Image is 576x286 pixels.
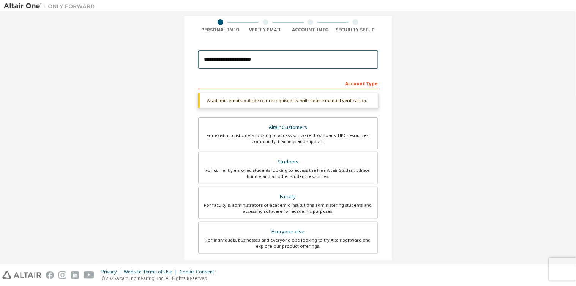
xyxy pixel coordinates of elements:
[203,132,373,145] div: For existing customers looking to access software downloads, HPC resources, community, trainings ...
[4,2,99,10] img: Altair One
[180,269,219,275] div: Cookie Consent
[203,226,373,237] div: Everyone else
[203,167,373,179] div: For currently enrolled students looking to access the free Altair Student Edition bundle and all ...
[333,27,378,33] div: Security Setup
[124,269,180,275] div: Website Terms of Use
[2,271,41,279] img: altair_logo.svg
[203,192,373,202] div: Faculty
[198,77,378,89] div: Account Type
[288,27,333,33] div: Account Info
[198,27,243,33] div: Personal Info
[84,271,95,279] img: youtube.svg
[243,27,288,33] div: Verify Email
[58,271,66,279] img: instagram.svg
[203,202,373,214] div: For faculty & administrators of academic institutions administering students and accessing softwa...
[101,275,219,281] p: © 2025 Altair Engineering, Inc. All Rights Reserved.
[203,122,373,133] div: Altair Customers
[71,271,79,279] img: linkedin.svg
[203,157,373,167] div: Students
[46,271,54,279] img: facebook.svg
[203,237,373,249] div: For individuals, businesses and everyone else looking to try Altair software and explore our prod...
[198,93,378,108] div: Academic emails outside our recognised list will require manual verification.
[101,269,124,275] div: Privacy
